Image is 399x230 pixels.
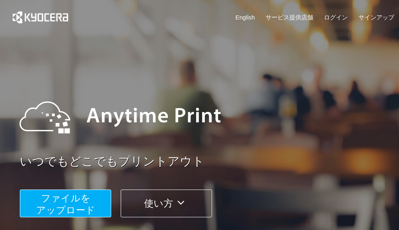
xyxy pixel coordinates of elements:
a: English [235,13,255,21]
a: サインアップ [359,13,394,21]
button: ファイルを​​アップロード [20,190,111,217]
a: サービス提供店舗 [266,13,313,21]
a: いつでもどこでもプリントアウト [20,153,399,170]
a: ログイン [324,13,348,21]
button: 使い方 [121,190,212,217]
span: ファイルを ​​アップロード [36,193,95,215]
